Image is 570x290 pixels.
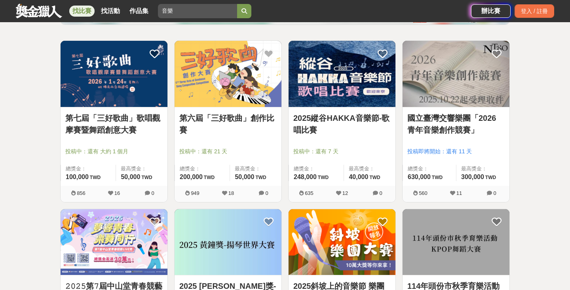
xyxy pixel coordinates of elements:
span: 總獎金： [294,165,339,173]
span: 856 [77,190,85,196]
span: 最高獎金： [461,165,505,173]
span: TWD [204,175,215,180]
span: 300,000 [461,174,484,180]
a: Cover Image [61,209,167,276]
a: 辦比賽 [471,4,511,18]
span: 18 [228,190,234,196]
span: 0 [379,190,382,196]
img: Cover Image [403,209,509,275]
a: 第七屆「三好歌曲」歌唱觀摩賽暨舞蹈創意大賽 [65,112,163,136]
span: 總獎金： [66,165,111,173]
span: 最高獎金： [235,165,277,173]
span: 40,000 [349,174,368,180]
a: 作品集 [126,6,152,17]
span: 0 [493,190,496,196]
img: Cover Image [61,209,167,275]
span: 16 [114,190,120,196]
img: Cover Image [175,209,281,275]
span: 949 [191,190,199,196]
div: 登入 / 註冊 [515,4,554,18]
span: 248,000 [294,174,317,180]
a: Cover Image [403,209,509,276]
span: 0 [151,190,154,196]
span: 50,000 [235,174,254,180]
span: 總獎金： [408,165,451,173]
a: Cover Image [289,209,395,276]
span: 投稿中：還有 大約 1 個月 [65,147,163,156]
span: 最高獎金： [349,165,391,173]
span: TWD [318,175,329,180]
span: 630,000 [408,174,431,180]
img: Cover Image [289,209,395,275]
span: 最高獎金： [121,165,163,173]
span: 總獎金： [180,165,225,173]
span: 11 [456,190,462,196]
span: 560 [419,190,427,196]
span: TWD [141,175,152,180]
img: Cover Image [175,41,281,107]
span: 635 [305,190,313,196]
span: TWD [255,175,266,180]
a: 找比賽 [69,6,95,17]
a: 國立臺灣交響樂團「2026 青年音樂創作競賽」 [407,112,505,136]
a: 2025縱谷HAKKA音樂節-歌唱比賽 [293,112,391,136]
span: TWD [432,175,443,180]
span: 投稿中：還有 7 天 [293,147,391,156]
span: 12 [342,190,348,196]
span: 100,000 [66,174,89,180]
span: TWD [90,175,101,180]
input: 有長照挺你，care到心坎裡！青春出手，拍出照顧 影音徵件活動 [158,4,237,18]
span: 200,000 [180,174,203,180]
a: 找活動 [98,6,123,17]
span: TWD [369,175,380,180]
span: 投稿中：還有 21 天 [179,147,277,156]
a: 第六屆「三好歌曲」創作比賽 [179,112,277,136]
img: Cover Image [289,41,395,107]
span: 投稿即將開始：還有 11 天 [407,147,505,156]
span: 50,000 [121,174,140,180]
a: Cover Image [175,209,281,276]
img: Cover Image [403,41,509,107]
span: 0 [265,190,268,196]
img: Cover Image [61,41,167,107]
span: TWD [485,175,496,180]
